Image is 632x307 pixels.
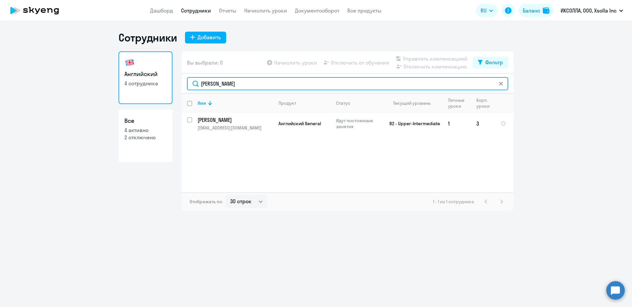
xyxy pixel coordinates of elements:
span: Вы выбрали: 0 [187,59,223,67]
button: Добавить [185,32,226,43]
a: Дашборд [150,7,173,14]
td: 3 [471,113,495,134]
a: [PERSON_NAME] [197,116,273,124]
p: 4 сотрудника [124,80,167,87]
div: Продукт [278,100,296,106]
a: Отчеты [219,7,236,14]
div: Личные уроки [448,97,471,109]
div: Добавить [197,33,221,41]
span: 1 - 1 из 1 сотрудника [433,199,474,205]
div: Личные уроки [448,97,466,109]
a: Начислить уроки [244,7,287,14]
p: 4 активно [124,126,167,134]
button: Балансbalance [519,4,553,17]
div: Имя [197,100,206,106]
h3: Английский [124,70,167,78]
div: Фильтр [485,58,503,66]
button: RU [476,4,498,17]
a: Документооборот [295,7,339,14]
a: Все4 активно2 отключено [118,109,172,162]
div: Статус [336,100,381,106]
div: Продукт [278,100,330,106]
h1: Сотрудники [118,31,177,44]
h3: Все [124,117,167,125]
div: Текущий уровень [393,100,431,106]
div: Корп. уроки [476,97,495,109]
div: Текущий уровень [387,100,442,106]
img: english [124,57,135,68]
img: balance [543,7,549,14]
div: Корп. уроки [476,97,490,109]
p: Идут постоянные занятия [336,118,381,129]
button: Фильтр [473,57,508,69]
span: Отображать по: [190,199,223,205]
div: Имя [197,100,273,106]
td: B2 - Upper-Intermediate [382,113,443,134]
p: 2 отключено [124,134,167,141]
span: RU [481,7,487,14]
p: [EMAIL_ADDRESS][DOMAIN_NAME] [197,125,273,131]
span: Английский General [278,121,321,126]
td: 1 [443,113,471,134]
input: Поиск по имени, email, продукту или статусу [187,77,508,90]
p: ИКСОЛЛА, ООО, Xsolla Inc [561,7,617,14]
a: Сотрудники [181,7,211,14]
a: Все продукты [347,7,382,14]
a: Английский4 сотрудника [118,51,172,104]
p: [PERSON_NAME] [197,116,272,124]
div: Статус [336,100,350,106]
div: Баланс [523,7,540,14]
button: ИКСОЛЛА, ООО, Xsolla Inc [557,3,626,18]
